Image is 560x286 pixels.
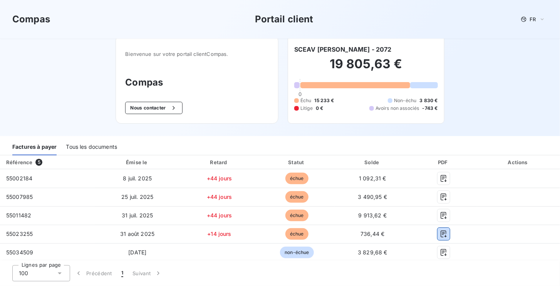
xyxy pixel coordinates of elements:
[420,97,438,104] span: 3 830 €
[6,212,31,219] span: 55011482
[128,265,167,281] button: Suivant
[12,12,50,26] h3: Compas
[337,158,408,166] div: Solde
[35,159,42,166] span: 5
[96,158,179,166] div: Émise le
[280,247,314,258] span: non-échue
[6,159,32,165] div: Référence
[182,158,257,166] div: Retard
[285,210,309,221] span: échue
[358,193,387,200] span: 3 490,95 €
[207,212,232,219] span: +44 jours
[316,105,323,112] span: 0 €
[294,45,392,54] h6: SCEAV [PERSON_NAME] - 2072
[125,102,182,114] button: Nous contacter
[121,193,153,200] span: 25 juil. 2025
[117,265,128,281] button: 1
[359,212,387,219] span: 9 913,62 €
[66,139,117,155] div: Tous les documents
[121,269,123,277] span: 1
[359,175,386,182] span: 1 092,31 €
[125,51,269,57] span: Bienvenue sur votre portail client Compas .
[298,91,302,97] span: 0
[207,193,232,200] span: +44 jours
[120,230,154,237] span: 31 août 2025
[411,158,475,166] div: PDF
[19,269,28,277] span: 100
[315,97,334,104] span: 15 233 €
[255,12,314,26] h3: Portail client
[207,175,232,182] span: +44 jours
[6,193,33,200] span: 55007985
[360,230,384,237] span: 736,44 €
[70,265,117,281] button: Précédent
[300,97,312,104] span: Échu
[260,158,334,166] div: Statut
[300,105,313,112] span: Litige
[207,230,231,237] span: +14 jours
[376,105,419,112] span: Avoirs non associés
[530,16,536,22] span: FR
[128,249,146,256] span: [DATE]
[122,212,153,219] span: 31 juil. 2025
[6,249,33,256] span: 55034509
[123,175,152,182] span: 8 juil. 2025
[423,105,438,112] span: -743 €
[358,249,387,256] span: 3 829,68 €
[294,56,438,79] h2: 19 805,63 €
[6,230,33,237] span: 55023255
[285,228,309,240] span: échue
[285,173,309,184] span: échue
[6,175,32,182] span: 55002184
[12,139,57,155] div: Factures à payer
[479,158,558,166] div: Actions
[125,76,269,89] h3: Compas
[285,191,309,203] span: échue
[394,97,416,104] span: Non-échu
